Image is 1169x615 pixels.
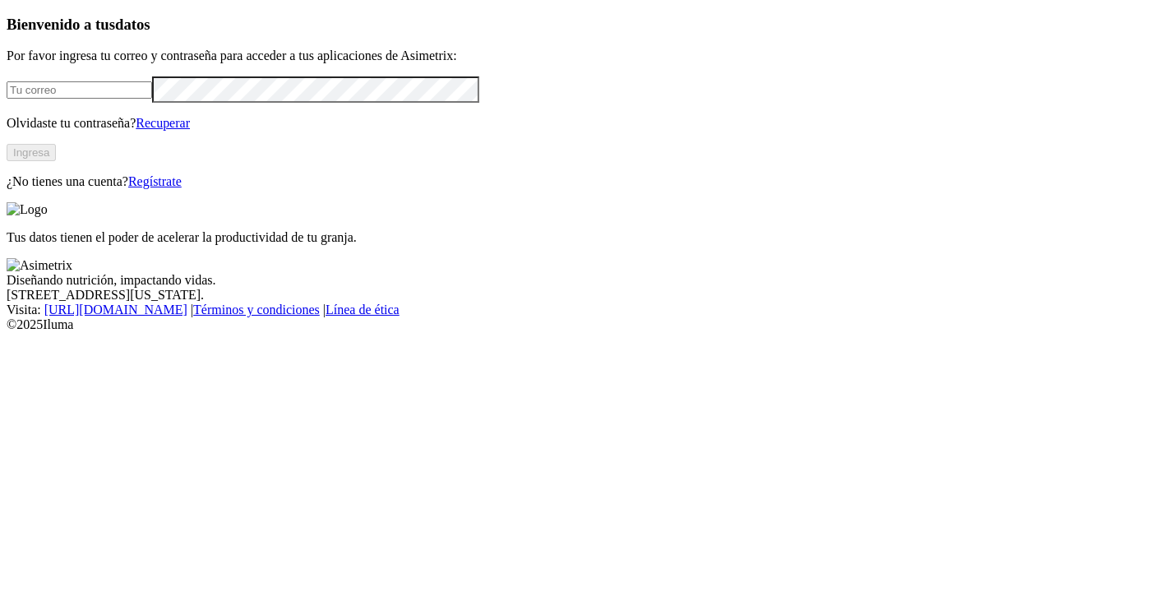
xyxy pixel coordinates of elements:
p: Por favor ingresa tu correo y contraseña para acceder a tus aplicaciones de Asimetrix: [7,49,1162,63]
div: Visita : | | [7,303,1162,317]
a: Recuperar [136,116,190,130]
div: © 2025 Iluma [7,317,1162,332]
a: Términos y condiciones [193,303,320,317]
input: Tu correo [7,81,152,99]
a: Regístrate [128,174,182,188]
p: Tus datos tienen el poder de acelerar la productividad de tu granja. [7,230,1162,245]
h3: Bienvenido a tus [7,16,1162,34]
p: ¿No tienes una cuenta? [7,174,1162,189]
a: [URL][DOMAIN_NAME] [44,303,187,317]
img: Asimetrix [7,258,72,273]
img: Logo [7,202,48,217]
span: datos [115,16,150,33]
a: Línea de ética [326,303,400,317]
div: Diseñando nutrición, impactando vidas. [7,273,1162,288]
p: Olvidaste tu contraseña? [7,116,1162,131]
button: Ingresa [7,144,56,161]
div: [STREET_ADDRESS][US_STATE]. [7,288,1162,303]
